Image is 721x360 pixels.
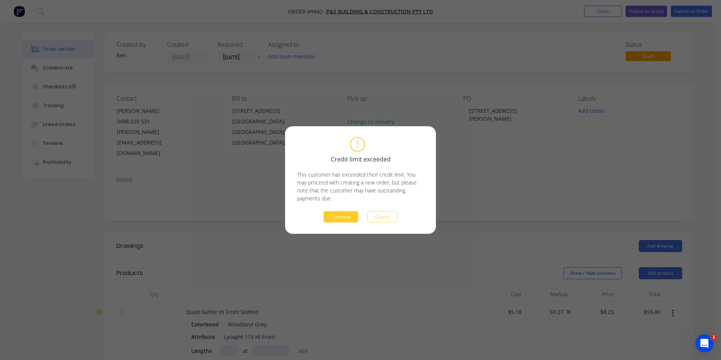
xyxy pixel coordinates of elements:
[324,211,358,223] button: Continue
[297,171,424,202] p: This customer has exceeded their credit limit. You may proceed with creating a new order, but ple...
[695,334,713,352] iframe: Intercom live chat
[367,211,397,223] button: Cancel
[331,155,391,163] span: Credit limit exceeded
[711,334,717,340] span: 1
